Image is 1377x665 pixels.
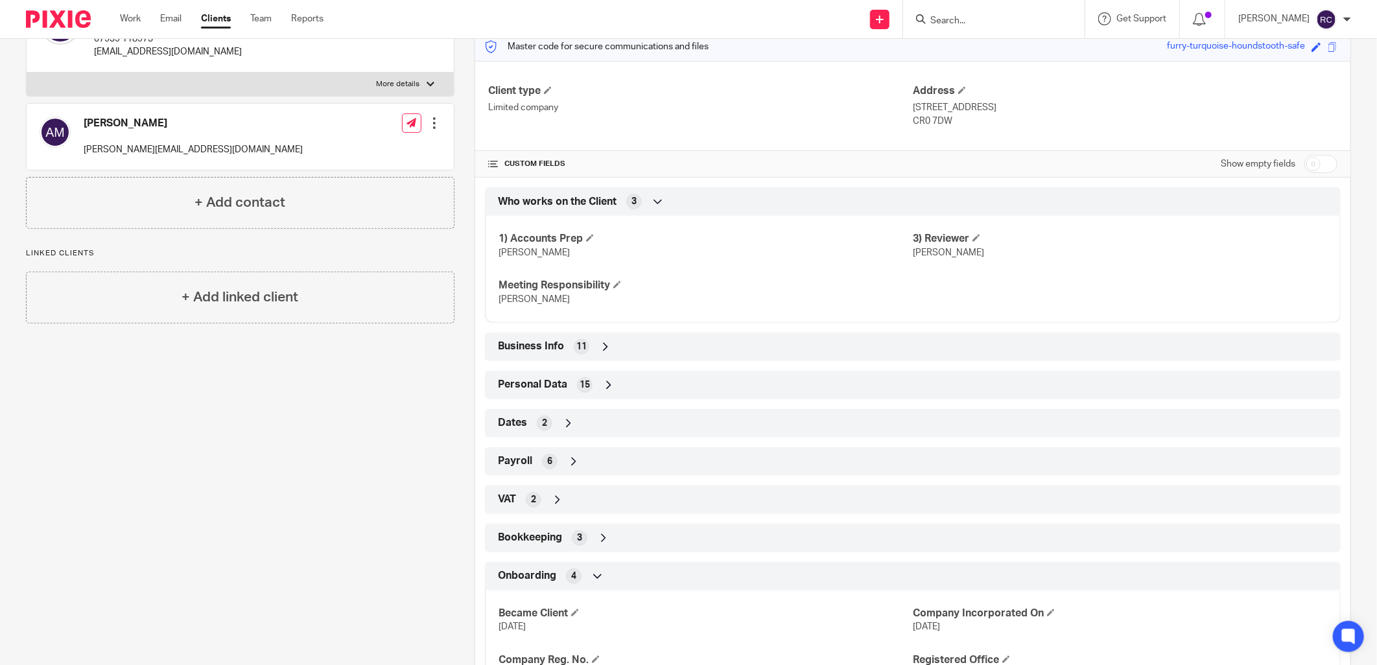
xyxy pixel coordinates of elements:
p: [PERSON_NAME][EMAIL_ADDRESS][DOMAIN_NAME] [84,143,303,156]
p: [EMAIL_ADDRESS][DOMAIN_NAME] [94,45,242,58]
p: [STREET_ADDRESS] [913,101,1337,114]
p: Linked clients [26,248,454,259]
p: [PERSON_NAME] [1238,12,1310,25]
img: Pixie [26,10,91,28]
p: Master code for secure communications and files [485,40,709,53]
span: 2 [531,493,536,506]
span: Bookkeeping [498,531,562,544]
span: Personal Data [498,378,567,391]
a: Team [250,12,272,25]
h4: 1) Accounts Prep [499,232,913,246]
input: Search [929,16,1046,27]
span: Dates [498,416,527,430]
h4: + Add contact [194,192,285,213]
h4: Company Incorporated On [913,607,1327,620]
span: Business Info [498,340,564,353]
p: 07539 118973 [94,32,242,45]
h4: 3) Reviewer [913,232,1327,246]
a: Reports [291,12,324,25]
a: Email [160,12,182,25]
p: CR0 7DW [913,115,1337,128]
h4: CUSTOM FIELDS [488,159,913,169]
img: svg%3E [40,117,71,148]
span: Get Support [1116,14,1166,23]
span: 3 [577,531,582,544]
span: [PERSON_NAME] [913,248,984,257]
span: Onboarding [498,569,556,583]
div: furry-turquoise-houndstooth-safe [1167,40,1305,54]
span: [PERSON_NAME] [499,248,570,257]
span: 2 [542,417,547,430]
h4: Meeting Responsibility [499,279,913,292]
span: VAT [498,493,516,506]
label: Show empty fields [1221,157,1295,170]
h4: + Add linked client [182,287,298,307]
img: svg%3E [1316,9,1337,30]
p: Limited company [488,101,913,114]
h4: [PERSON_NAME] [84,117,303,130]
span: 4 [571,570,576,583]
span: [DATE] [913,622,940,631]
h4: Became Client [499,607,913,620]
a: Clients [201,12,231,25]
span: 3 [631,195,637,208]
span: [DATE] [499,622,526,631]
span: Who works on the Client [498,195,617,209]
span: 11 [576,340,587,353]
p: More details [377,79,420,89]
span: 15 [580,379,590,391]
h4: Address [913,84,1337,98]
span: [PERSON_NAME] [499,295,570,304]
span: 6 [547,455,552,468]
a: Work [120,12,141,25]
span: Payroll [498,454,532,468]
h4: Client type [488,84,913,98]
